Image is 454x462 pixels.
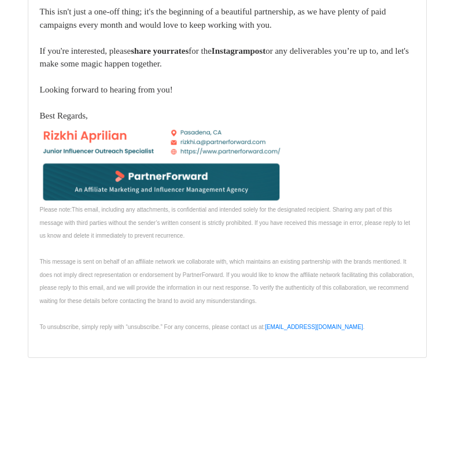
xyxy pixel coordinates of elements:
span: , [86,111,88,120]
span: Instagram [212,46,250,56]
span: Please note: [40,206,72,213]
font: This email, including any attachments, is confidential and intended solely for the designated rec... [40,206,411,239]
b: post [212,46,265,56]
a: [EMAIL_ADDRESS][DOMAIN_NAME] [265,324,363,330]
span: To unsubscribe, simply reply with “unsubscribe.” For any concerns, please contact us at: . [40,324,365,330]
span: This message is sent on behalf of an affiliate network we collaborate with, which maintains an ex... [40,258,414,304]
img: AIorK4zOazOKYqffWc1pKip0tI9Yr9jwScg45E5o24tfcGa2l0mRZU8muMHb1tjuu-CmBkr3Pp47crNFcqmj [40,123,283,202]
iframe: Chat Widget [396,406,454,462]
b: share your rates [131,46,189,56]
